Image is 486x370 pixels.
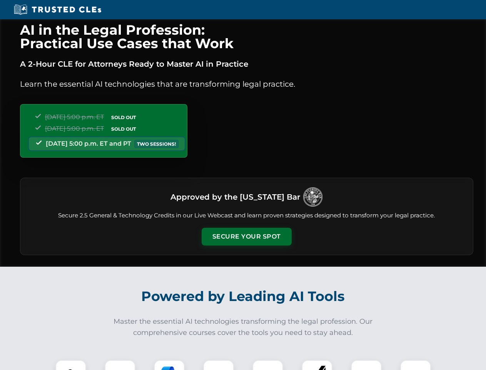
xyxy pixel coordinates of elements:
p: Master the essential AI technologies transforming the legal profession. Our comprehensive courses... [109,316,378,338]
button: Secure Your Spot [202,228,292,246]
h2: Powered by Leading AI Tools [30,283,456,310]
span: [DATE] 5:00 p.m. ET [45,113,104,121]
span: SOLD OUT [109,125,139,133]
p: Learn the essential AI technologies that are transforming legal practice. [20,78,473,90]
span: [DATE] 5:00 p.m. ET [45,125,104,132]
img: Trusted CLEs [12,4,104,15]
p: A 2-Hour CLE for Attorneys Ready to Master AI in Practice [20,58,473,70]
img: Logo [303,187,322,207]
p: Secure 2.5 General & Technology Credits in our Live Webcast and learn proven strategies designed ... [30,211,464,220]
h3: Approved by the [US_STATE] Bar [170,190,300,204]
span: SOLD OUT [109,113,139,121]
h1: AI in the Legal Profession: Practical Use Cases that Work [20,23,473,50]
